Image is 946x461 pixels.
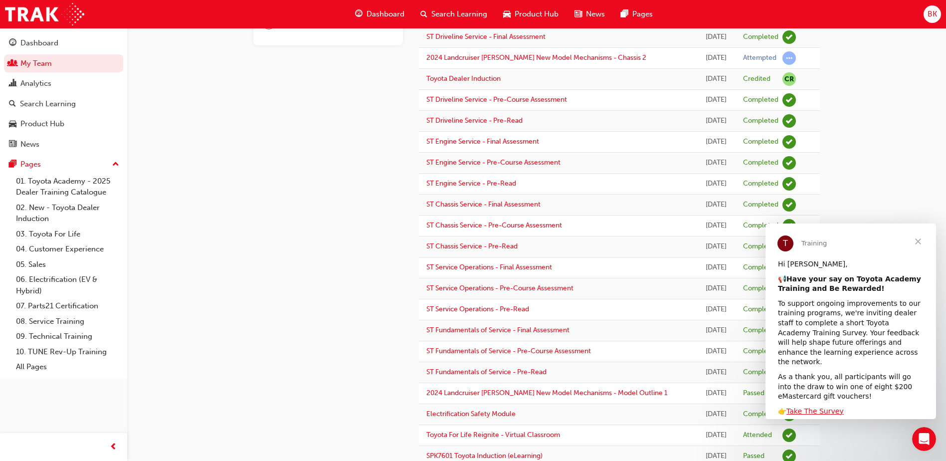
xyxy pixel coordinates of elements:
[426,305,529,313] a: ST Service Operations - Pre-Read
[782,219,796,232] span: learningRecordVerb_COMPLETE-icon
[9,160,16,169] span: pages-icon
[574,8,582,20] span: news-icon
[743,242,778,251] div: Completed
[765,224,936,419] iframe: Intercom live chat message
[782,51,796,65] span: learningRecordVerb_ATTEMPT-icon
[782,198,796,212] span: learningRecordVerb_COMPLETE-icon
[743,95,778,105] div: Completed
[782,177,796,191] span: learningRecordVerb_COMPLETE-icon
[412,4,495,24] a: search-iconSearch Learning
[743,32,778,42] div: Completed
[782,114,796,128] span: learningRecordVerb_COMPLETE-icon
[743,200,778,210] div: Completed
[912,427,936,451] iframe: Intercom live chat
[4,54,123,73] a: My Team
[743,368,778,377] div: Completed
[426,284,573,292] a: ST Service Operations - Pre-Course Assessment
[20,159,41,170] div: Pages
[704,262,728,273] div: Thu Feb 27 2025 09:57:26 GMT+1100 (Australian Eastern Daylight Time)
[704,220,728,231] div: Thu Feb 27 2025 10:47:19 GMT+1100 (Australian Eastern Daylight Time)
[9,100,16,109] span: search-icon
[5,3,84,25] img: Trak
[621,8,628,20] span: pages-icon
[426,242,518,250] a: ST Chassis Service - Pre-Read
[704,157,728,169] div: Thu Feb 27 2025 11:19:25 GMT+1100 (Australian Eastern Daylight Time)
[426,137,539,146] a: ST Engine Service - Final Assessment
[4,155,123,174] button: Pages
[743,284,778,293] div: Completed
[4,74,123,93] a: Analytics
[355,8,363,20] span: guage-icon
[9,79,16,88] span: chart-icon
[704,136,728,148] div: Thu Feb 27 2025 12:15:06 GMT+1100 (Australian Eastern Daylight Time)
[20,139,39,150] div: News
[704,94,728,106] div: Thu Feb 27 2025 14:33:33 GMT+1100 (Australian Eastern Daylight Time)
[110,441,117,454] span: prev-icon
[420,8,427,20] span: search-icon
[567,4,613,24] a: news-iconNews
[704,115,728,127] div: Thu Feb 27 2025 14:15:18 GMT+1100 (Australian Eastern Daylight Time)
[9,120,16,129] span: car-icon
[704,73,728,85] div: Tue Mar 25 2025 23:00:00 GMT+1100 (Australian Eastern Daylight Time)
[782,135,796,149] span: learningRecordVerb_COMPLETE-icon
[426,200,541,209] a: ST Chassis Service - Final Assessment
[12,227,123,242] a: 03. Toyota For Life
[743,431,772,440] div: Attended
[12,272,123,298] a: 06. Electrification (EV & Hybrid)
[426,179,516,188] a: ST Engine Service - Pre-Read
[743,179,778,189] div: Completed
[743,137,778,147] div: Completed
[4,95,123,113] a: Search Learning
[782,93,796,107] span: learningRecordVerb_COMPLETE-icon
[743,74,770,84] div: Credited
[12,174,123,200] a: 01. Toyota Academy - 2025 Dealer Training Catalogue
[426,452,543,460] a: SPK7601 Toyota Induction (eLearning)
[743,305,778,314] div: Completed
[704,304,728,315] div: Wed Feb 26 2025 15:16:08 GMT+1100 (Australian Eastern Daylight Time)
[426,410,516,418] a: Electrification Safety Module
[743,410,778,419] div: Completed
[704,52,728,64] div: Tue Jul 29 2025 15:17:41 GMT+1000 (Australian Eastern Standard Time)
[426,431,560,439] a: Toyota For Life Reignite - Virtual Classroom
[613,4,661,24] a: pages-iconPages
[743,389,764,398] div: Passed
[426,95,567,104] a: ST Driveline Service - Pre-Course Assessment
[704,283,728,294] div: Wed Feb 26 2025 15:53:56 GMT+1100 (Australian Eastern Daylight Time)
[782,429,796,442] span: learningRecordVerb_ATTEND-icon
[743,116,778,126] div: Completed
[4,32,123,155] button: DashboardMy TeamAnalyticsSearch LearningProduct HubNews
[20,37,58,49] div: Dashboard
[426,221,562,230] a: ST Chassis Service - Pre-Course Assessment
[12,329,123,344] a: 09. Technical Training
[20,98,76,110] div: Search Learning
[112,158,119,171] span: up-icon
[9,140,16,149] span: news-icon
[426,32,546,41] a: ST Driveline Service - Final Assessment
[704,409,728,420] div: Thu Jan 30 2025 09:12:22 GMT+1100 (Australian Eastern Daylight Time)
[426,389,668,397] a: 2024 Landcruiser [PERSON_NAME] New Model Mechanisms - Model Outline 1
[426,326,569,334] a: ST Fundamentals of Service - Final Assessment
[743,158,778,168] div: Completed
[743,326,778,335] div: Completed
[928,8,937,20] span: BK
[426,263,552,271] a: ST Service Operations - Final Assessment
[704,388,728,399] div: Thu Jan 30 2025 09:25:06 GMT+1100 (Australian Eastern Daylight Time)
[12,359,123,375] a: All Pages
[4,34,123,52] a: Dashboard
[12,344,123,360] a: 10. TUNE Rev-Up Training
[426,116,523,125] a: ST Driveline Service - Pre-Read
[704,367,728,378] div: Wed Feb 26 2025 14:17:16 GMT+1100 (Australian Eastern Daylight Time)
[426,368,547,376] a: ST Fundamentals of Service - Pre-Read
[503,8,511,20] span: car-icon
[704,346,728,357] div: Wed Feb 26 2025 14:31:00 GMT+1100 (Australian Eastern Daylight Time)
[426,347,591,355] a: ST Fundamentals of Service - Pre-Course Assessment
[743,452,764,461] div: Passed
[586,8,605,20] span: News
[9,39,16,48] span: guage-icon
